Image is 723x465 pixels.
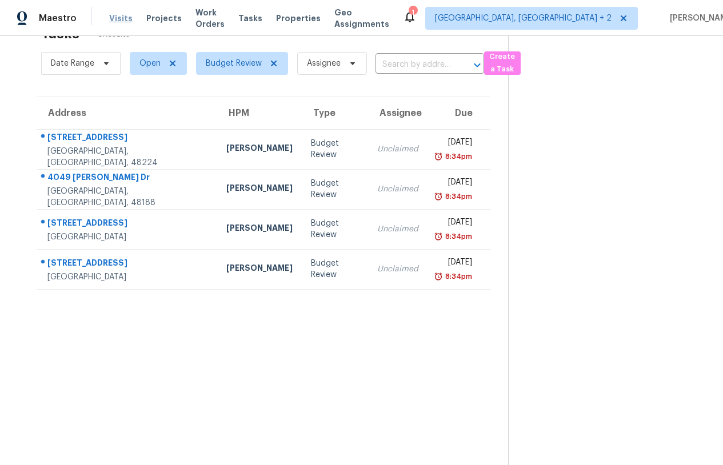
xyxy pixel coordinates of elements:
div: [DATE] [437,256,472,271]
span: Geo Assignments [334,7,389,30]
span: Open [139,58,161,69]
img: Overdue Alarm Icon [434,151,443,162]
button: Open [469,57,485,73]
input: Search by address [376,56,452,74]
div: Budget Review [311,138,359,161]
span: [GEOGRAPHIC_DATA], [GEOGRAPHIC_DATA] + 2 [435,13,612,24]
th: Due [428,97,490,129]
div: 8:34pm [443,231,472,242]
th: HPM [217,97,302,129]
th: Address [37,97,217,129]
div: 1 [409,7,417,18]
span: Create a Task [490,50,515,77]
div: Unclaimed [377,183,418,195]
div: [GEOGRAPHIC_DATA] [47,271,208,283]
span: Date Range [51,58,94,69]
button: Create a Task [484,51,521,75]
div: [PERSON_NAME] [226,222,293,236]
div: [GEOGRAPHIC_DATA], [GEOGRAPHIC_DATA], 48188 [47,186,208,209]
div: [STREET_ADDRESS] [47,257,208,271]
span: Maestro [39,13,77,24]
img: Overdue Alarm Icon [434,231,443,242]
span: Tasks [238,14,262,22]
span: Properties [276,13,321,24]
div: 8:34pm [443,191,472,202]
img: Overdue Alarm Icon [434,271,443,282]
div: Budget Review [311,178,359,201]
div: [GEOGRAPHIC_DATA], [GEOGRAPHIC_DATA], 48224 [47,146,208,169]
div: [PERSON_NAME] [226,262,293,276]
span: Projects [146,13,182,24]
span: Visits [109,13,133,24]
div: Budget Review [311,218,359,240]
span: Work Orders [195,7,225,30]
div: Unclaimed [377,263,418,275]
th: Type [302,97,368,129]
th: Assignee [368,97,428,129]
span: Assignee [307,58,341,69]
div: [PERSON_NAME] [226,182,293,197]
div: [DATE] [437,137,472,151]
div: Unclaimed [377,223,418,235]
img: Overdue Alarm Icon [434,191,443,202]
div: [GEOGRAPHIC_DATA] [47,231,208,243]
div: 4049 [PERSON_NAME] Dr [47,171,208,186]
div: Budget Review [311,258,359,280]
h2: Tasks [41,28,79,39]
span: Budget Review [206,58,262,69]
div: [DATE] [437,177,472,191]
div: [PERSON_NAME] [226,142,293,157]
div: [STREET_ADDRESS] [47,217,208,231]
div: [STREET_ADDRESS] [47,131,208,146]
div: Unclaimed [377,143,418,155]
div: [DATE] [437,217,472,231]
div: 8:34pm [443,271,472,282]
div: 8:34pm [443,151,472,162]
